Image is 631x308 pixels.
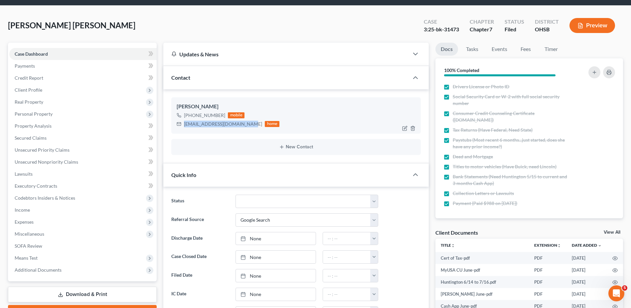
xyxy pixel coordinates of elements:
a: Extensionunfold_more [534,243,561,248]
iframe: Intercom live chat [608,285,624,301]
td: [PERSON_NAME] June-pdf [435,288,529,300]
a: None [236,232,316,245]
td: Cert of Tax-pdf [435,252,529,264]
span: Drivers License or Photo ID [453,83,509,90]
button: New Contact [177,144,415,150]
a: Property Analysis [9,120,157,132]
span: Expenses [15,219,34,225]
a: Unsecured Nonpriority Claims [9,156,157,168]
a: Executory Contracts [9,180,157,192]
a: Tasks [461,43,484,56]
span: Unsecured Nonpriority Claims [15,159,78,165]
a: None [236,251,316,263]
input: -- : -- [323,288,371,301]
div: Status [505,18,524,26]
span: Payment (Paid $988 on [DATE]) [453,200,517,207]
div: OHSB [535,26,559,33]
span: Deed and Mortgage [453,153,493,160]
span: Social Security Card or W-2 with full social security number [453,93,570,107]
a: View All [604,230,620,235]
span: Lawsuits [15,171,33,177]
span: Collection Letters or Lawsuits [453,190,514,197]
div: Chapter [470,18,494,26]
div: Chapter [470,26,494,33]
td: PDF [529,252,566,264]
td: PDF [529,264,566,276]
span: Titles to motor vehicles (Have Buick, need Lincoln) [453,163,556,170]
a: Download & Print [8,287,157,302]
td: [DATE] [566,264,607,276]
a: Events [486,43,513,56]
a: Unsecured Priority Claims [9,144,157,156]
td: [DATE] [566,276,607,288]
div: 3:25-bk-31473 [424,26,459,33]
span: Miscellaneous [15,231,44,237]
a: Timer [539,43,563,56]
span: 5 [622,285,627,291]
span: Personal Property [15,111,53,117]
input: -- : -- [323,269,371,282]
td: Huntington 6/14 to 7/16.pdf [435,276,529,288]
span: Case Dashboard [15,51,48,57]
label: Referral Source [168,213,232,227]
span: Additional Documents [15,267,62,273]
a: None [236,269,316,282]
span: SOFA Review [15,243,42,249]
a: Case Dashboard [9,48,157,60]
div: [PERSON_NAME] [177,103,415,111]
i: unfold_more [557,244,561,248]
span: Secured Claims [15,135,47,141]
span: Payments [15,63,35,69]
a: Titleunfold_more [441,243,455,248]
span: Income [15,207,30,213]
a: Credit Report [9,72,157,84]
div: District [535,18,559,26]
span: Consumer Credit Counseling Certificate ([DOMAIN_NAME]) [453,110,570,123]
input: -- : -- [323,251,371,263]
span: Means Test [15,255,38,261]
span: Real Property [15,99,43,105]
i: expand_more [598,244,602,248]
label: IC Date [168,288,232,301]
strong: 100% Completed [444,67,479,73]
label: Status [168,195,232,208]
span: Contact [171,74,190,81]
button: Preview [569,18,615,33]
span: 7 [489,26,492,32]
span: Tax Returns (Have Federal, Need State) [453,127,533,133]
a: Lawsuits [9,168,157,180]
div: Client Documents [435,229,478,236]
td: PDF [529,276,566,288]
td: PDF [529,288,566,300]
a: None [236,288,316,301]
i: unfold_more [451,244,455,248]
div: mobile [228,112,244,118]
a: Fees [515,43,537,56]
span: Credit Report [15,75,43,81]
td: [DATE] [566,252,607,264]
div: Filed [505,26,524,33]
span: Property Analysis [15,123,52,129]
a: Payments [9,60,157,72]
td: MyUSA CU June-pdf [435,264,529,276]
span: Executory Contracts [15,183,57,189]
label: Case Closed Date [168,250,232,264]
td: [DATE] [566,288,607,300]
span: Quick Info [171,172,196,178]
span: Client Profile [15,87,42,93]
span: [PERSON_NAME] [PERSON_NAME] [8,20,135,30]
a: SOFA Review [9,240,157,252]
div: Case [424,18,459,26]
a: Docs [435,43,458,56]
label: Discharge Date [168,232,232,245]
a: Secured Claims [9,132,157,144]
label: Filed Date [168,269,232,282]
span: Unsecured Priority Claims [15,147,70,153]
div: Updates & News [171,51,401,58]
a: Date Added expand_more [572,243,602,248]
div: home [265,121,279,127]
div: [PHONE_NUMBER] [184,112,225,119]
span: Codebtors Insiders & Notices [15,195,75,201]
span: Bank Statements (Need Huntington 5/15 to current and 3 months Cash App) [453,173,570,187]
input: -- : -- [323,232,371,245]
